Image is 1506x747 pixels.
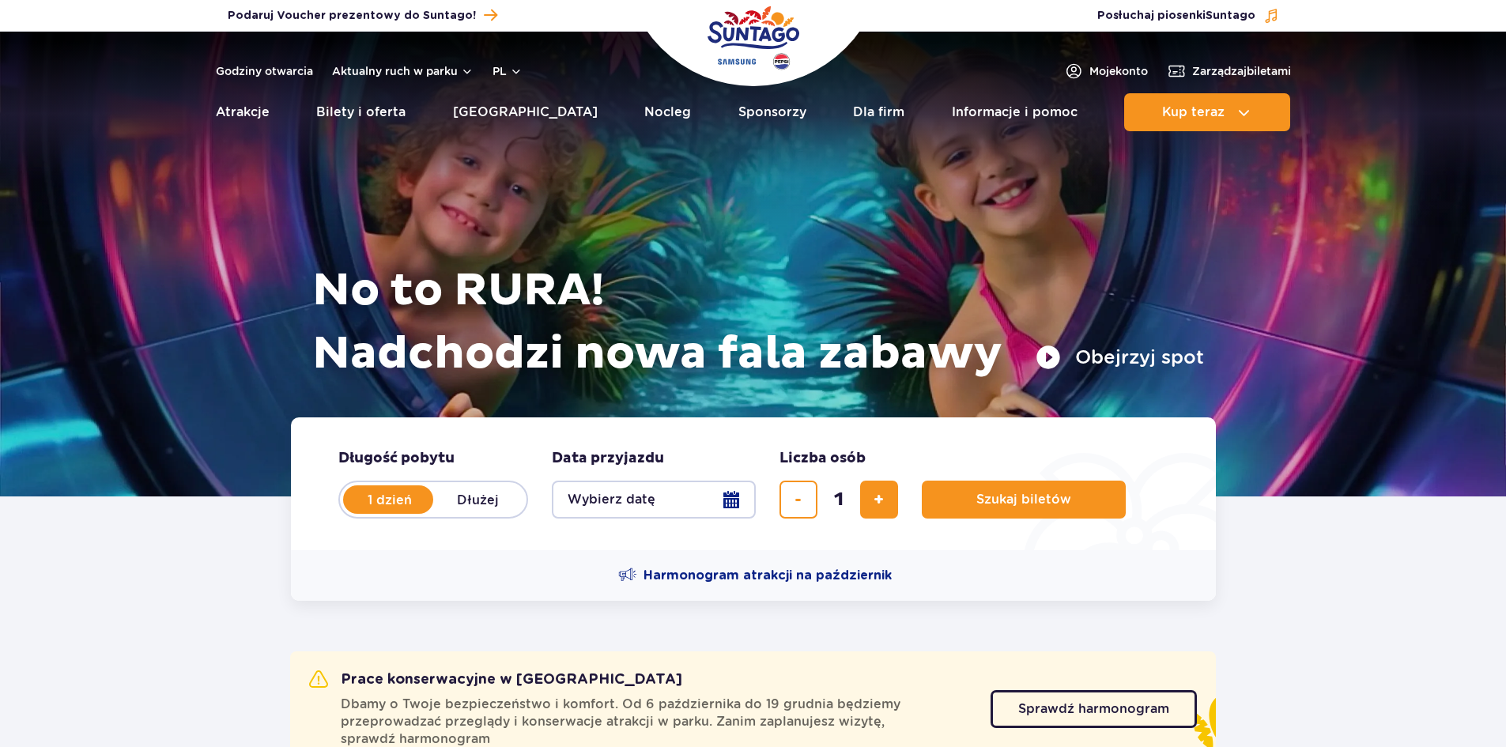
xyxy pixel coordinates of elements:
input: liczba biletów [820,481,858,519]
a: Harmonogram atrakcji na październik [618,566,892,585]
button: Szukaj biletów [922,481,1126,519]
a: Mojekonto [1064,62,1148,81]
a: Informacje i pomoc [952,93,1078,131]
button: Aktualny ruch w parku [332,65,474,77]
span: Kup teraz [1162,105,1225,119]
a: Bilety i oferta [316,93,406,131]
a: Nocleg [644,93,691,131]
label: Dłużej [433,483,523,516]
span: Szukaj biletów [976,492,1071,507]
h1: No to RURA! Nadchodzi nowa fala zabawy [312,259,1204,386]
span: Suntago [1206,10,1255,21]
a: Dla firm [853,93,904,131]
span: Posłuchaj piosenki [1097,8,1255,24]
span: Długość pobytu [338,449,455,468]
button: Posłuchaj piosenkiSuntago [1097,8,1279,24]
a: Podaruj Voucher prezentowy do Suntago! [228,5,497,26]
button: Obejrzyj spot [1036,345,1204,370]
span: Harmonogram atrakcji na październik [644,567,892,584]
label: 1 dzień [345,483,435,516]
span: Sprawdź harmonogram [1018,703,1169,715]
a: [GEOGRAPHIC_DATA] [453,93,598,131]
button: Wybierz datę [552,481,756,519]
button: dodaj bilet [860,481,898,519]
a: Sponsorzy [738,93,806,131]
span: Podaruj Voucher prezentowy do Suntago! [228,8,476,24]
span: Liczba osób [779,449,866,468]
form: Planowanie wizyty w Park of Poland [291,417,1216,550]
a: Atrakcje [216,93,270,131]
span: Zarządzaj biletami [1192,63,1291,79]
span: Data przyjazdu [552,449,664,468]
button: usuń bilet [779,481,817,519]
button: pl [493,63,523,79]
a: Godziny otwarcia [216,63,313,79]
span: Moje konto [1089,63,1148,79]
button: Kup teraz [1124,93,1290,131]
a: Zarządzajbiletami [1167,62,1291,81]
a: Sprawdź harmonogram [991,690,1197,728]
h2: Prace konserwacyjne w [GEOGRAPHIC_DATA] [309,670,682,689]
